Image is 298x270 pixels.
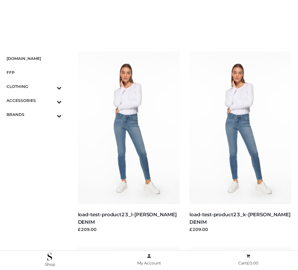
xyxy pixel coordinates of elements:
[247,261,258,265] bdi: 0.00
[7,107,62,121] a: BRANDSToggle Submenu
[7,69,62,76] span: FFP
[7,83,62,90] span: CLOTHING
[7,79,62,93] a: CLOTHINGToggle Submenu
[7,93,62,107] a: ACCESSORIESToggle Submenu
[39,79,62,93] button: Toggle Submenu
[7,65,62,79] a: FFP
[7,111,62,118] span: BRANDS
[189,211,290,225] a: load-test-product23_k-[PERSON_NAME] DENIM
[7,97,62,104] span: ACCESSORIES
[7,55,62,62] span: [DOMAIN_NAME]
[99,252,199,267] a: My Account
[247,261,249,265] span: £
[199,252,298,267] a: Cart£0.00
[78,211,177,225] a: load-test-product23_l-[PERSON_NAME] DENIM
[238,261,258,265] span: Cart
[39,107,62,121] button: Toggle Submenu
[7,51,62,65] a: [DOMAIN_NAME]
[44,262,55,267] span: .Shop
[137,261,161,265] span: My Account
[189,226,291,233] div: £209.00
[39,93,62,107] button: Toggle Submenu
[47,253,52,261] img: .Shop
[78,226,180,233] div: £209.00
